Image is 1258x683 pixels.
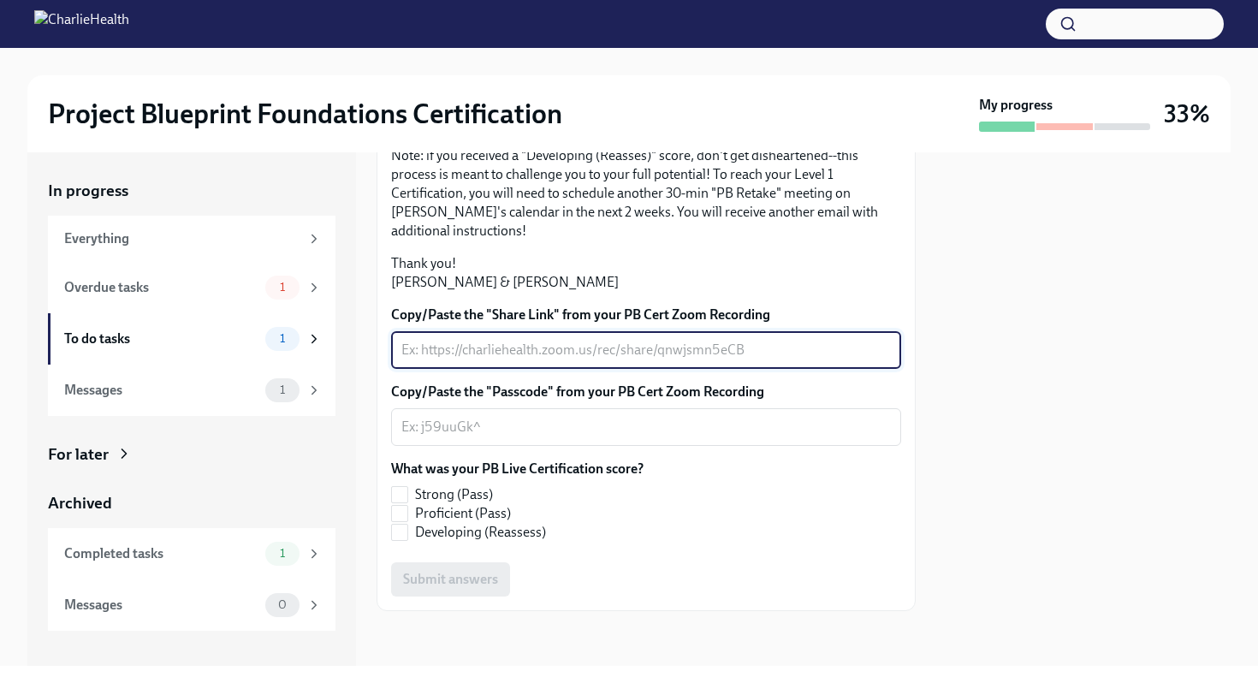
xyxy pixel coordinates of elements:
h3: 33% [1164,98,1210,129]
div: For later [48,443,109,466]
a: Everything [48,216,335,262]
a: Completed tasks1 [48,528,335,579]
span: 1 [270,332,295,345]
a: To do tasks1 [48,313,335,365]
img: CharlieHealth [34,10,129,38]
span: 1 [270,547,295,560]
span: Strong (Pass) [415,485,493,504]
a: Overdue tasks1 [48,262,335,313]
span: 1 [270,281,295,294]
a: In progress [48,180,335,202]
span: 0 [268,598,297,611]
a: Messages0 [48,579,335,631]
div: Messages [64,381,258,400]
strong: My progress [979,96,1053,115]
div: Messages [64,596,258,615]
h2: Project Blueprint Foundations Certification [48,97,562,131]
label: What was your PB Live Certification score? [391,460,644,478]
label: Copy/Paste the "Share Link" from your PB Cert Zoom Recording [391,306,901,324]
div: Completed tasks [64,544,258,563]
a: For later [48,443,335,466]
span: Developing (Reassess) [415,523,546,542]
div: Overdue tasks [64,278,258,297]
div: To do tasks [64,330,258,348]
a: Archived [48,492,335,514]
label: Copy/Paste the "Passcode" from your PB Cert Zoom Recording [391,383,901,401]
p: Thank you! [PERSON_NAME] & [PERSON_NAME] [391,254,901,292]
span: Proficient (Pass) [415,504,511,523]
a: Messages1 [48,365,335,416]
div: Everything [64,229,300,248]
p: Note: if you received a "Developing (Reasses)" score, don't get disheartened--this process is mea... [391,146,901,241]
span: 1 [270,383,295,396]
